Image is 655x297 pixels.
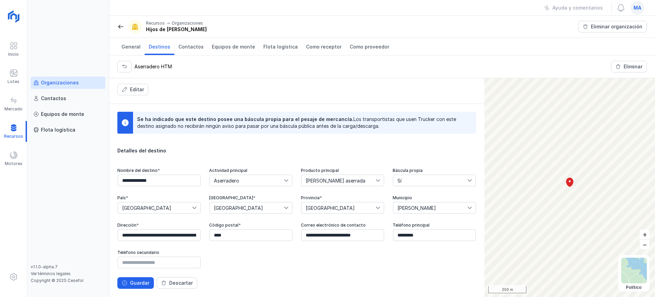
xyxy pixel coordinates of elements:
span: Contactos [178,43,204,50]
span: Burgos [302,202,376,213]
span: Arauzo de Miel [393,202,467,213]
div: Los transportistas que usen Trucker con este destino asignado no recibirán ningún aviso para pasa... [137,116,467,130]
a: Flota logística [259,38,302,55]
div: Correo electrónico de contacto [301,222,384,228]
a: Equipos de monte [208,38,259,55]
span: Destinos [149,43,170,50]
div: Eliminar [624,63,642,70]
button: Eliminar organización [578,21,647,32]
span: España [118,202,192,213]
span: ma [634,4,641,11]
div: País [117,195,201,200]
div: Flota logística [41,126,75,133]
span: Aserradero [210,175,284,186]
span: Sí [393,175,467,186]
div: Recursos [146,21,165,26]
div: Código postal [209,222,293,228]
span: Como receptor [306,43,341,50]
a: Contactos [31,92,105,105]
button: + [640,229,650,239]
button: Ayuda y comentarios [540,2,607,14]
button: – [640,240,650,249]
span: Castilla y León [210,202,284,213]
div: Producto principal [301,168,384,173]
button: Guardar [117,277,154,289]
button: Descartar [157,277,197,289]
div: Nombre del destino [117,168,201,173]
div: Mercado [4,106,23,112]
div: Teléfono secundario [117,250,201,255]
a: Contactos [174,38,208,55]
div: Aserradero HTM [134,63,172,70]
div: Ayuda y comentarios [552,4,603,11]
div: Guardar [130,280,149,286]
div: [GEOGRAPHIC_DATA] [209,195,293,200]
span: Equipos de monte [212,43,255,50]
div: v1.1.0-alpha.7 [31,264,105,270]
span: General [121,43,141,50]
div: Actividad principal [209,168,293,173]
div: Motores [5,161,23,166]
a: Flota logística [31,124,105,136]
div: Organizaciones [172,21,203,26]
div: Municipio [393,195,476,200]
button: Editar [117,84,148,95]
button: Eliminar [611,61,647,72]
div: Descartar [169,280,193,286]
a: Organizaciones [31,77,105,89]
a: Destinos [145,38,174,55]
div: Copyright © 2025 Cesefor [31,278,105,283]
span: Madera aserrada [302,175,376,186]
div: Contactos [41,95,66,102]
a: Como proveedor [346,38,393,55]
div: Inicio [8,52,19,57]
div: Teléfono principal [393,222,476,228]
div: Hijos de [PERSON_NAME] [146,26,207,33]
div: Eliminar organización [591,23,642,30]
div: Equipos de monte [41,111,84,118]
img: political.webp [621,258,647,283]
div: Organizaciones [41,79,79,86]
div: Político [621,285,647,290]
a: Como receptor [302,38,346,55]
a: Equipos de monte [31,108,105,120]
span: Se ha indicado que este destino posee una báscula propia para el pesaje de mercancía. [137,116,353,122]
div: Dirección [117,222,201,228]
span: Como proveedor [350,43,389,50]
div: Detalles del destino [117,147,476,154]
img: logoRight.svg [5,8,22,25]
div: Lotes [8,79,19,84]
a: General [117,38,145,55]
div: Editar [130,86,144,93]
a: Ver términos legales [31,271,71,276]
span: Flota logística [263,43,298,50]
div: Provincia [301,195,384,200]
div: Báscula propia [393,168,476,173]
